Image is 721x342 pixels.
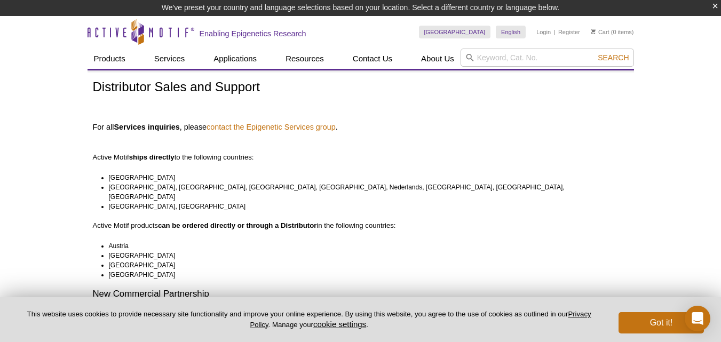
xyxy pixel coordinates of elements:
a: About Us [415,49,461,69]
a: Register [558,28,580,36]
li: [GEOGRAPHIC_DATA], [GEOGRAPHIC_DATA] [109,202,619,211]
strong: ships directly [129,153,175,161]
li: [GEOGRAPHIC_DATA] [109,270,619,280]
li: | [554,26,556,38]
button: cookie settings [313,320,366,329]
input: Keyword, Cat. No. [461,49,634,67]
p: Active Motif to the following countries: [93,133,629,162]
a: English [496,26,526,38]
a: Services [148,49,192,69]
strong: Services inquiries [114,123,179,131]
li: [GEOGRAPHIC_DATA] [109,251,619,260]
button: Got it! [619,312,704,333]
li: [GEOGRAPHIC_DATA] [109,260,619,270]
a: Cart [591,28,609,36]
h1: Distributor Sales and Support [93,80,629,96]
a: Resources [279,49,330,69]
div: Open Intercom Messenger [685,306,710,331]
li: Austria [109,241,619,251]
a: [GEOGRAPHIC_DATA] [419,26,491,38]
li: [GEOGRAPHIC_DATA] [109,173,619,182]
li: [GEOGRAPHIC_DATA], [GEOGRAPHIC_DATA], [GEOGRAPHIC_DATA], [GEOGRAPHIC_DATA], Nederlands, [GEOGRAPH... [109,182,619,202]
h4: For all , please . [93,122,629,132]
a: Login [536,28,551,36]
strong: can be ordered directly or through a Distributor [158,221,317,229]
h2: Enabling Epigenetics Research [200,29,306,38]
span: Search [598,53,629,62]
p: Active Motif products in the following countries: [93,221,629,230]
h2: New Commercial Partnership [93,289,629,299]
p: This website uses cookies to provide necessary site functionality and improve your online experie... [17,309,601,330]
a: Privacy Policy [250,310,591,328]
button: Search [595,53,632,62]
a: Applications [207,49,263,69]
img: Your Cart [591,29,596,34]
li: (0 items) [591,26,634,38]
a: Contact Us [346,49,399,69]
a: contact the Epigenetic Services group [207,122,336,132]
a: Products [88,49,132,69]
